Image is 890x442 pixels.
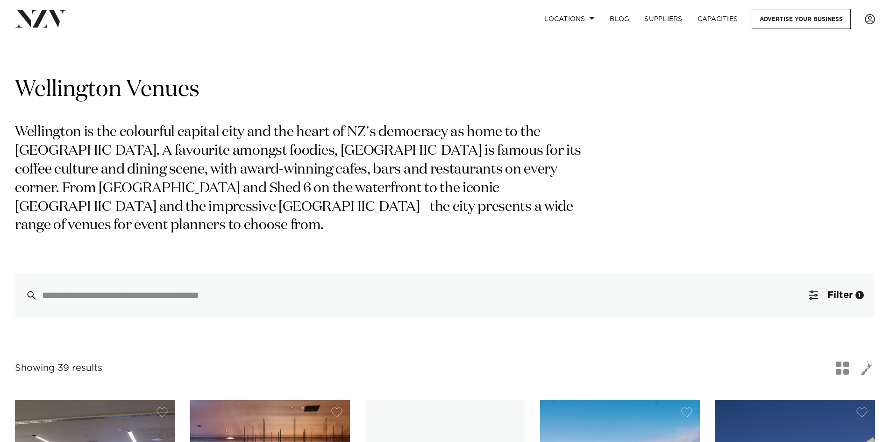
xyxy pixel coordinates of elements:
a: Advertise your business [752,9,851,29]
h1: Wellington Venues [15,75,875,105]
button: Filter1 [797,273,875,318]
a: Locations [537,9,602,29]
a: Capacities [690,9,746,29]
img: nzv-logo.png [15,10,66,27]
div: 1 [855,291,864,299]
div: Showing 39 results [15,361,102,376]
a: SUPPLIERS [637,9,690,29]
a: BLOG [602,9,637,29]
span: Filter [827,290,853,300]
p: Wellington is the colourful capital city and the heart of NZ's democracy as home to the [GEOGRAPH... [15,123,592,235]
